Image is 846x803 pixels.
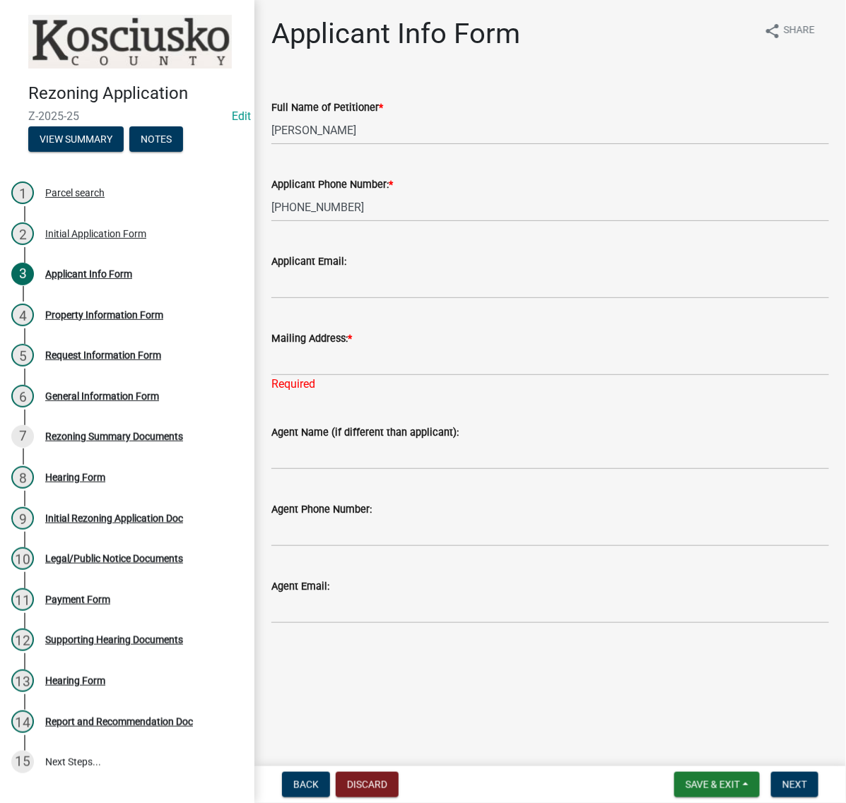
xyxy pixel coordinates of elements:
[28,15,232,69] img: Kosciusko County, Indiana
[271,582,329,592] label: Agent Email:
[232,109,251,123] a: Edit
[45,269,132,279] div: Applicant Info Form
[271,257,346,267] label: Applicant Email:
[45,391,159,401] div: General Information Form
[271,376,829,393] div: Required
[129,126,183,152] button: Notes
[11,385,34,408] div: 6
[271,180,393,190] label: Applicant Phone Number:
[11,425,34,448] div: 7
[771,772,818,797] button: Next
[271,334,352,344] label: Mailing Address:
[11,304,34,326] div: 4
[11,182,34,204] div: 1
[686,779,740,790] span: Save & Exit
[11,588,34,611] div: 11
[782,779,807,790] span: Next
[11,710,34,733] div: 14
[282,772,330,797] button: Back
[293,779,319,790] span: Back
[753,17,826,44] button: shareShare
[784,23,815,40] span: Share
[45,513,183,523] div: Initial Rezoning Application Doc
[11,670,34,692] div: 13
[271,428,459,438] label: Agent Name (if different than applicant):
[11,344,34,367] div: 5
[11,507,34,530] div: 9
[11,263,34,285] div: 3
[271,17,520,51] h1: Applicant Info Form
[28,126,124,152] button: View Summary
[45,554,183,564] div: Legal/Public Notice Documents
[45,310,163,320] div: Property Information Form
[764,23,781,40] i: share
[45,676,105,686] div: Hearing Form
[674,772,760,797] button: Save & Exit
[28,134,124,145] wm-modal-confirm: Summary
[11,547,34,570] div: 10
[45,595,110,605] div: Payment Form
[11,751,34,773] div: 15
[45,350,161,360] div: Request Information Form
[271,505,372,515] label: Agent Phone Number:
[336,772,399,797] button: Discard
[45,635,183,645] div: Supporting Hearing Documents
[45,717,193,727] div: Report and Recommendation Doc
[11,222,34,245] div: 2
[28,109,226,123] span: Z-2025-25
[11,629,34,651] div: 12
[11,466,34,489] div: 8
[45,432,183,441] div: Rezoning Summary Documents
[45,472,105,482] div: Hearing Form
[45,188,105,198] div: Parcel search
[129,134,183,145] wm-modal-confirm: Notes
[232,109,251,123] wm-modal-confirm: Edit Application Number
[271,103,383,113] label: Full Name of Petitioner
[28,83,243,104] h4: Rezoning Application
[45,229,146,239] div: Initial Application Form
